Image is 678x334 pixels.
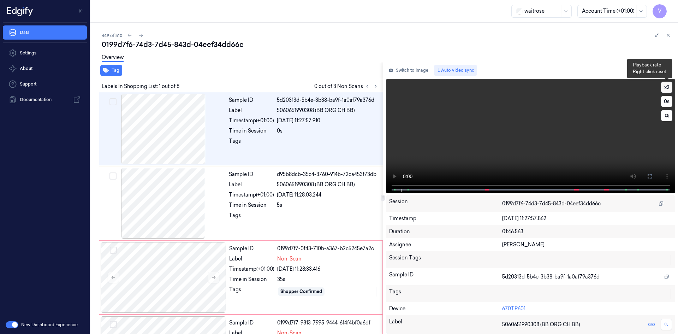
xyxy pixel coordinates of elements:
div: Sample ID [389,271,502,282]
div: Sample ID [229,319,274,327]
div: Assignee [389,241,502,248]
div: Tags [229,137,274,149]
div: 35s [277,276,378,283]
button: Tag [100,65,122,76]
span: 5060651990308 (BB ORG CH BB) [277,181,355,188]
div: Time in Session [229,127,274,135]
div: [DATE] 11:27:57.862 [502,215,672,222]
span: 0199d7f6-74d3-7d45-843d-04eef34dd66c [502,200,601,207]
span: 0 out of 3 Non Scans [314,82,380,90]
a: Overview [102,54,124,62]
span: 449 of 510 [102,33,123,39]
button: Toggle Navigation [76,5,87,17]
button: 0s [661,96,672,107]
span: 5d20313d-5b4e-3b38-ba9f-1a0af79a376d [502,273,600,281]
div: 0199d7f7-9813-7995-9444-6f4f4bf0a6df [277,319,378,327]
div: Timestamp (+01:00) [229,265,274,273]
div: 0199d7f7-0f43-710b-a367-b2c5245e7a2c [277,245,378,252]
div: 670TP601 [502,305,672,312]
button: Auto video sync [434,65,477,76]
div: Tags [389,288,502,299]
div: 0199d7f6-74d3-7d45-843d-04eef34dd66c [102,40,672,49]
div: Session Tags [389,254,502,265]
div: Sample ID [229,96,274,104]
button: Switch to image [386,65,431,76]
div: Time in Session [229,276,274,283]
div: Shopper Confirmed [280,288,322,295]
button: Select row [109,98,117,105]
div: [DATE] 11:27:57.910 [277,117,379,124]
button: Select row [110,247,117,254]
div: Device [389,305,502,312]
div: d95b8dcb-35c4-3760-914b-72ca453f73db [277,171,379,178]
button: x2 [661,82,672,93]
div: 5d20313d-5b4e-3b38-ba9f-1a0af79a376d [277,96,379,104]
div: Timestamp [389,215,502,222]
span: Labels In Shopping List: 1 out of 8 [102,83,179,90]
div: Timestamp (+01:00) [229,117,274,124]
div: [DATE] 11:28:33.416 [277,265,378,273]
div: Session [389,198,502,209]
a: Data [3,25,87,40]
div: 5s [277,201,379,209]
div: 0s [277,127,379,135]
span: 5060651990308 (BB ORG CH BB) [502,321,580,328]
div: Label [229,255,274,263]
div: Label [389,318,502,331]
div: Timestamp (+01:00) [229,191,274,199]
div: Label [229,107,274,114]
div: Label [229,181,274,188]
div: Tags [229,212,274,223]
button: Select row [110,321,117,328]
a: Support [3,77,87,91]
div: 01:46.563 [502,228,672,235]
button: V [653,4,667,18]
div: Time in Session [229,201,274,209]
div: Sample ID [229,245,274,252]
button: Select row [109,172,117,180]
div: [DATE] 11:28:03.244 [277,191,379,199]
div: [PERSON_NAME] [502,241,672,248]
div: Sample ID [229,171,274,178]
a: Settings [3,46,87,60]
span: 5060651990308 (BB ORG CH BB) [277,107,355,114]
button: About [3,61,87,76]
a: Documentation [3,93,87,107]
div: Tags [229,286,274,297]
span: Non-Scan [277,255,302,263]
div: Duration [389,228,502,235]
